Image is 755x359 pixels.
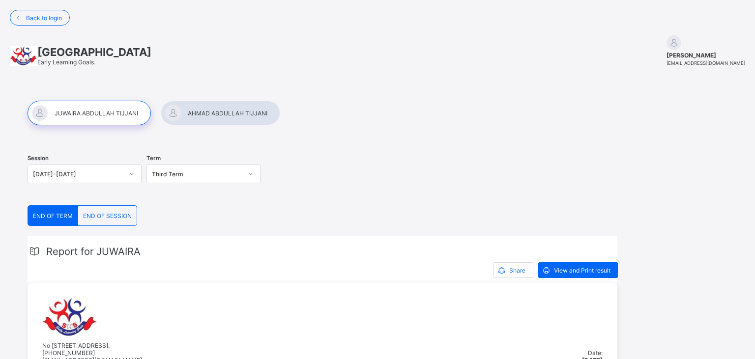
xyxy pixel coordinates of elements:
[28,155,49,162] span: Session
[667,35,681,50] img: default.svg
[37,46,151,58] span: [GEOGRAPHIC_DATA]
[152,170,242,178] div: Third Term
[146,155,161,162] span: Term
[10,46,37,66] img: School logo
[33,170,123,178] div: [DATE]-[DATE]
[667,60,745,66] span: [EMAIL_ADDRESS][DOMAIN_NAME]
[83,212,132,220] span: END OF SESSION
[554,267,610,274] span: View and Print result
[26,14,62,22] span: Back to login
[37,58,95,66] span: Early Learning Goals.
[588,349,603,357] span: Date:
[33,212,73,220] span: END OF TERM
[509,267,525,274] span: Share
[667,52,745,59] span: [PERSON_NAME]
[42,298,97,337] img: sweethaven.png
[46,246,141,257] span: Report for JUWAIRA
